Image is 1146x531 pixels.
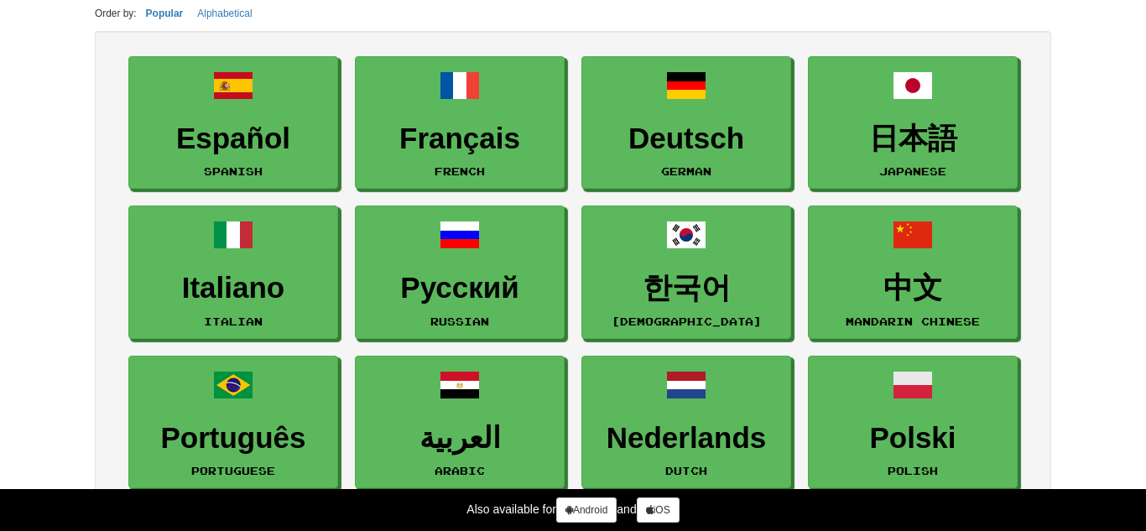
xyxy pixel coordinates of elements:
[591,122,782,155] h3: Deutsch
[888,465,938,476] small: Polish
[879,165,946,177] small: Japanese
[661,165,711,177] small: German
[581,206,791,339] a: 한국어[DEMOGRAPHIC_DATA]
[364,422,555,455] h3: العربية
[591,422,782,455] h3: Nederlands
[141,4,189,23] button: Popular
[355,206,565,339] a: РусскийRussian
[581,356,791,489] a: NederlandsDutch
[817,272,1008,305] h3: 中文
[846,315,980,327] small: Mandarin Chinese
[581,56,791,190] a: DeutschGerman
[364,272,555,305] h3: Русский
[191,465,275,476] small: Portuguese
[817,122,1008,155] h3: 日本語
[817,422,1008,455] h3: Polski
[204,315,263,327] small: Italian
[808,206,1018,339] a: 中文Mandarin Chinese
[591,272,782,305] h3: 한국어
[138,122,329,155] h3: Español
[192,4,257,23] button: Alphabetical
[612,315,762,327] small: [DEMOGRAPHIC_DATA]
[435,465,485,476] small: Arabic
[364,122,555,155] h3: Français
[808,356,1018,489] a: PolskiPolish
[435,165,485,177] small: French
[665,465,707,476] small: Dutch
[95,8,137,19] small: Order by:
[808,56,1018,190] a: 日本語Japanese
[430,315,489,327] small: Russian
[355,56,565,190] a: FrançaisFrench
[355,356,565,489] a: العربيةArabic
[556,497,617,523] a: Android
[128,356,338,489] a: PortuguêsPortuguese
[138,272,329,305] h3: Italiano
[128,56,338,190] a: EspañolSpanish
[204,165,263,177] small: Spanish
[637,497,680,523] a: iOS
[138,422,329,455] h3: Português
[128,206,338,339] a: ItalianoItalian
